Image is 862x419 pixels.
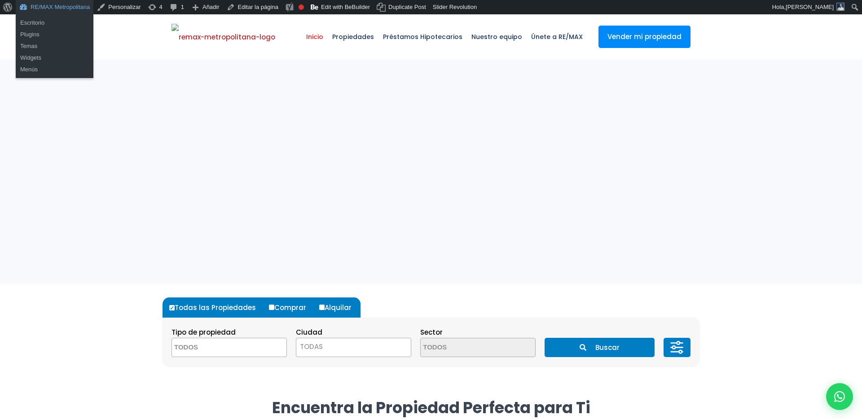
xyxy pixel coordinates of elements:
span: Únete a RE/MAX [527,23,587,50]
span: TODAS [300,342,323,351]
a: Préstamos Hipotecarios [378,14,467,59]
textarea: Search [172,338,259,358]
span: Ciudad [296,327,322,337]
a: Únete a RE/MAX [527,14,587,59]
input: Alquilar [319,305,325,310]
div: Focus keyphrase not set [299,4,304,10]
span: Nuestro equipo [467,23,527,50]
span: TODAS [296,340,411,353]
a: Plugins [16,29,93,40]
button: Buscar [545,338,654,357]
span: Inicio [302,23,328,50]
span: Sector [420,327,443,337]
ul: RE/MAX Metropolitana [16,38,93,78]
span: Slider Revolution [433,4,477,10]
strong: Encuentra la Propiedad Perfecta para Ti [272,397,590,419]
span: TODAS [296,338,411,357]
input: Comprar [269,305,274,310]
input: Todas las Propiedades [169,305,175,310]
span: Tipo de propiedad [172,327,236,337]
label: Todas las Propiedades [167,297,265,318]
a: Inicio [302,14,328,59]
a: Escritorio [16,17,93,29]
a: Widgets [16,52,93,64]
textarea: Search [421,338,508,358]
label: Comprar [267,297,315,318]
a: Nuestro equipo [467,14,527,59]
ul: RE/MAX Metropolitana [16,14,93,43]
span: [PERSON_NAME] [786,4,834,10]
a: Propiedades [328,14,378,59]
span: Préstamos Hipotecarios [378,23,467,50]
a: Temas [16,40,93,52]
a: RE/MAX Metropolitana [172,14,275,59]
a: Vender mi propiedad [598,26,690,48]
span: Propiedades [328,23,378,50]
a: Menús [16,64,93,75]
img: remax-metropolitana-logo [172,24,275,51]
label: Alquilar [317,297,361,318]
